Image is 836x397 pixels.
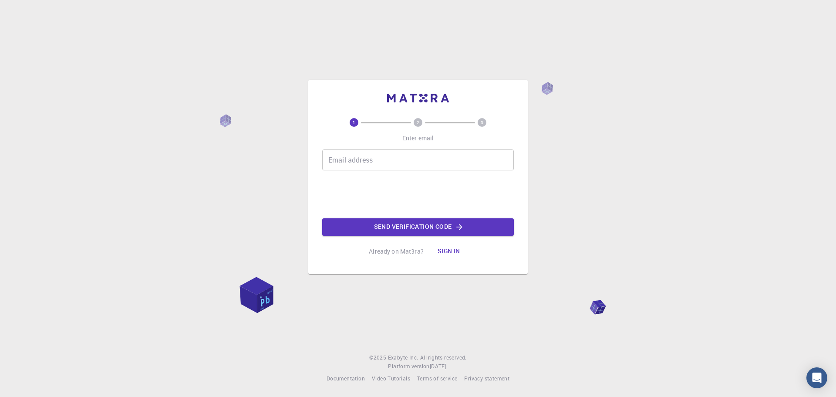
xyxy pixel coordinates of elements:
button: Send verification code [322,218,514,236]
span: Exabyte Inc. [388,354,418,361]
a: Video Tutorials [372,374,410,383]
span: Video Tutorials [372,375,410,382]
span: Terms of service [417,375,457,382]
a: [DATE]. [430,362,448,371]
span: [DATE] . [430,363,448,370]
p: Enter email [402,134,434,143]
text: 3 [481,119,483,126]
a: Documentation [327,374,365,383]
p: Already on Mat3ra? [369,247,424,256]
button: Sign in [431,243,467,260]
span: © 2025 [369,353,388,362]
iframe: reCAPTCHA [352,177,484,211]
text: 2 [417,119,419,126]
a: Exabyte Inc. [388,353,418,362]
span: Documentation [327,375,365,382]
a: Privacy statement [464,374,509,383]
a: Terms of service [417,374,457,383]
text: 1 [353,119,355,126]
span: All rights reserved. [420,353,467,362]
div: Open Intercom Messenger [806,367,827,388]
span: Platform version [388,362,429,371]
span: Privacy statement [464,375,509,382]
